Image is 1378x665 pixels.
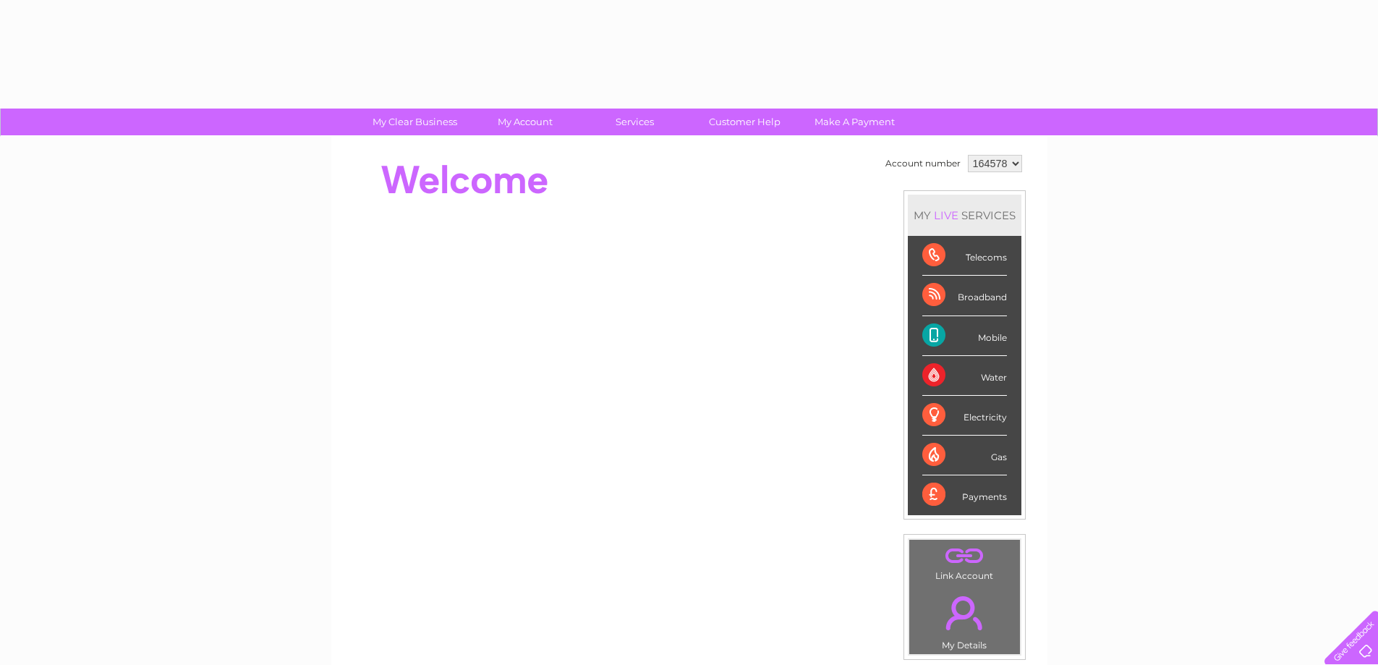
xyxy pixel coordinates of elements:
[465,109,584,135] a: My Account
[908,195,1021,236] div: MY SERVICES
[355,109,475,135] a: My Clear Business
[922,475,1007,514] div: Payments
[922,316,1007,356] div: Mobile
[909,539,1021,585] td: Link Account
[922,236,1007,276] div: Telecoms
[909,584,1021,655] td: My Details
[685,109,804,135] a: Customer Help
[575,109,694,135] a: Services
[913,588,1016,638] a: .
[922,356,1007,396] div: Water
[882,151,964,176] td: Account number
[922,436,1007,475] div: Gas
[795,109,914,135] a: Make A Payment
[913,543,1016,569] a: .
[922,276,1007,315] div: Broadband
[931,208,961,222] div: LIVE
[922,396,1007,436] div: Electricity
